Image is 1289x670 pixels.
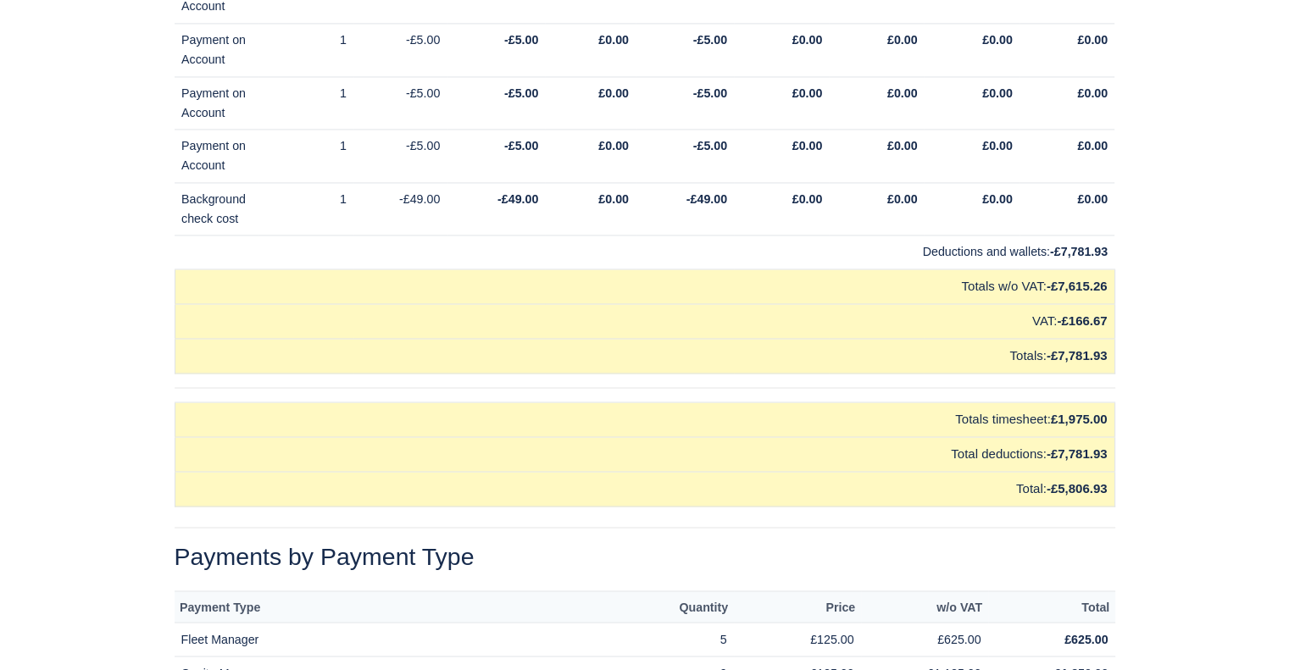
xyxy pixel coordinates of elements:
[504,86,538,100] strong: -£5.00
[792,192,823,206] strong: £0.00
[1047,481,1108,496] strong: -£5,806.93
[1077,139,1108,152] strong: £0.00
[258,76,353,130] td: 1
[175,130,258,183] td: Payment on Account
[607,622,734,656] td: 5
[982,33,1013,47] strong: £0.00
[175,339,1114,374] td: Totals:
[598,33,629,47] strong: £0.00
[598,86,629,100] strong: £0.00
[175,622,607,656] td: Fleet Manager
[792,86,823,100] strong: £0.00
[175,304,1114,339] td: VAT:
[1064,632,1108,645] strong: £625.00
[353,182,447,235] td: -£49.00
[175,472,1114,507] td: Total:
[175,235,1114,269] td: Deductions and wallets:
[175,269,1114,304] td: Totals w/o VAT:
[497,192,538,206] strong: -£49.00
[693,86,727,100] strong: -£5.00
[861,591,988,623] th: w/o VAT
[1050,245,1108,258] strong: -£7,781.93
[1047,348,1108,363] strong: -£7,781.93
[982,192,1013,206] strong: £0.00
[861,622,988,656] td: £625.00
[353,76,447,130] td: -£5.00
[887,139,918,152] strong: £0.00
[504,33,538,47] strong: -£5.00
[982,86,1013,100] strong: £0.00
[887,192,918,206] strong: £0.00
[258,24,353,77] td: 1
[792,139,823,152] strong: £0.00
[258,182,353,235] td: 1
[988,591,1115,623] th: Total
[1077,86,1108,100] strong: £0.00
[353,24,447,77] td: -£5.00
[258,130,353,183] td: 1
[598,192,629,206] strong: £0.00
[353,130,447,183] td: -£5.00
[887,86,918,100] strong: £0.00
[982,139,1013,152] strong: £0.00
[1057,313,1107,328] strong: -£166.67
[607,591,734,623] th: Quantity
[1047,279,1108,293] strong: -£7,615.26
[734,591,861,623] th: Price
[175,24,258,77] td: Payment on Account
[175,402,1114,437] td: Totals timesheet:
[1077,192,1108,206] strong: £0.00
[1047,446,1108,461] strong: -£7,781.93
[693,33,727,47] strong: -£5.00
[175,541,1115,570] h2: Payments by Payment Type
[792,33,823,47] strong: £0.00
[175,437,1114,472] td: Total deductions:
[693,139,727,152] strong: -£5.00
[175,76,258,130] td: Payment on Account
[504,139,538,152] strong: -£5.00
[686,192,727,206] strong: -£49.00
[734,622,861,656] td: £125.00
[1051,412,1108,426] strong: £1,975.00
[175,182,258,235] td: Background check cost
[175,591,607,623] th: Payment Type
[1077,33,1108,47] strong: £0.00
[1204,589,1289,670] iframe: Chat Widget
[887,33,918,47] strong: £0.00
[598,139,629,152] strong: £0.00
